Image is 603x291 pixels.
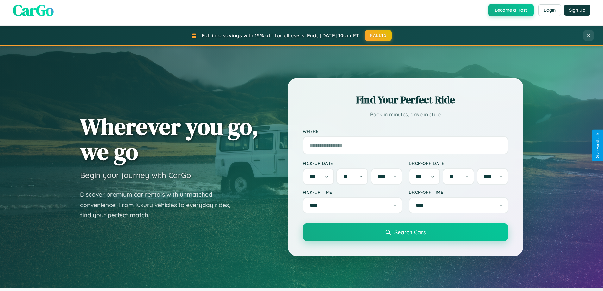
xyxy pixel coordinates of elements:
[409,189,508,195] label: Drop-off Time
[303,161,402,166] label: Pick-up Date
[303,93,508,107] h2: Find Your Perfect Ride
[564,5,590,16] button: Sign Up
[365,30,392,41] button: FALL15
[303,223,508,241] button: Search Cars
[303,129,508,134] label: Where
[303,110,508,119] p: Book in minutes, drive in style
[80,170,191,180] h3: Begin your journey with CarGo
[595,133,600,158] div: Give Feedback
[409,161,508,166] label: Drop-off Date
[80,114,259,164] h1: Wherever you go, we go
[488,4,534,16] button: Become a Host
[202,32,360,39] span: Fall into savings with 15% off for all users! Ends [DATE] 10am PT.
[303,189,402,195] label: Pick-up Time
[80,189,238,220] p: Discover premium car rentals with unmatched convenience. From luxury vehicles to everyday rides, ...
[538,4,561,16] button: Login
[394,229,426,236] span: Search Cars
